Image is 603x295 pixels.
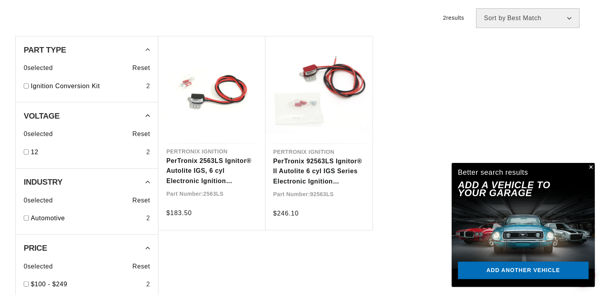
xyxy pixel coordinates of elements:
span: $100 - $249 [31,281,67,287]
span: Reset [132,129,150,139]
span: Reset [132,195,150,206]
div: 2 [146,81,150,91]
span: Part Type [24,46,66,54]
div: 2 [146,147,150,157]
a: Add another vehicle [458,262,589,280]
div: 2 [146,279,150,289]
a: PerTronix 2563LS Ignitor® Autolite IGS, 6 cyl Electronic Ignition Conversion Kit [166,156,258,186]
span: 0 selected [24,261,53,272]
span: 0 selected [24,63,53,73]
button: Close [586,163,595,172]
span: Voltage [24,112,60,120]
span: Price [24,244,47,252]
span: Industry [24,178,62,186]
a: PerTronix 92563LS Ignitor® II Autolite 6 cyl IGS Series Electronic Ignition Conversion Kit [273,156,365,187]
div: Better search results [458,167,528,178]
a: Ignition Conversion Kit [31,81,143,91]
div: 2 [146,213,150,223]
span: 0 selected [24,195,53,206]
span: Sort by [484,15,506,21]
span: 0 selected [24,129,53,139]
select: Sort by [476,8,580,28]
a: Automotive [31,213,143,223]
span: Reset [132,261,150,272]
span: Reset [132,63,150,73]
h2: Add A VEHICLE to your garage [458,181,569,197]
span: 2 results [443,15,464,21]
a: 12 [31,147,143,157]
